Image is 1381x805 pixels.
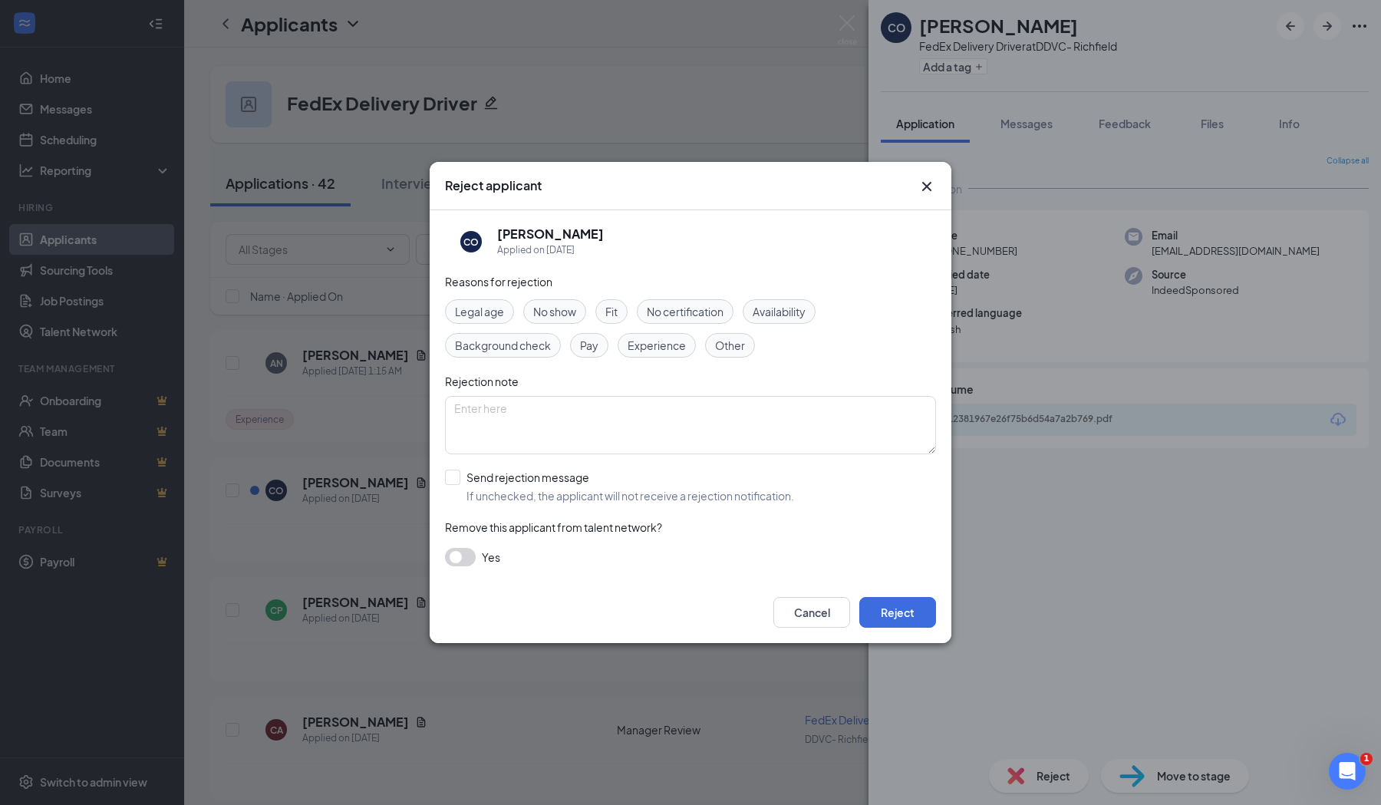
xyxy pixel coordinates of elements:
span: Fit [605,303,618,320]
span: Other [715,337,745,354]
span: Legal age [455,303,504,320]
div: CO [463,236,479,249]
svg: Cross [918,177,936,196]
h5: [PERSON_NAME] [497,226,604,242]
button: Reject [859,597,936,628]
span: No certification [647,303,723,320]
span: Background check [455,337,551,354]
button: Cancel [773,597,850,628]
span: No show [533,303,576,320]
span: Availability [753,303,806,320]
span: Yes [482,548,500,566]
h3: Reject applicant [445,177,542,194]
span: Pay [580,337,598,354]
span: Experience [628,337,686,354]
span: Remove this applicant from talent network? [445,520,662,534]
span: Rejection note [445,374,519,388]
div: Applied on [DATE] [497,242,604,258]
span: Reasons for rejection [445,275,552,289]
button: Close [918,177,936,196]
span: 1 [1360,753,1373,765]
iframe: Intercom live chat [1329,753,1366,790]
